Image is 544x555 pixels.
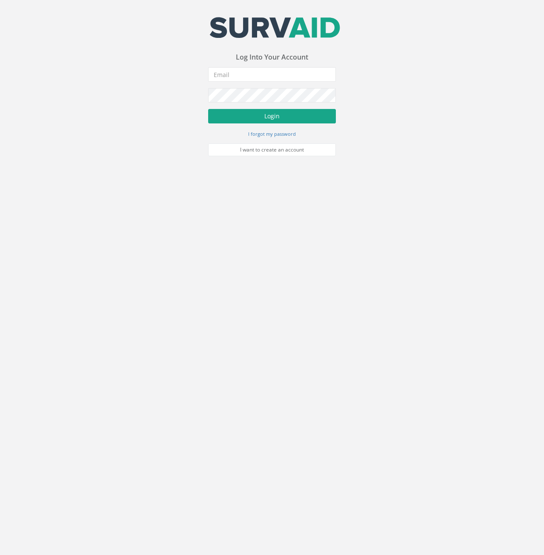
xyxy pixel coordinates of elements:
small: I forgot my password [248,131,296,137]
input: Email [208,67,336,82]
button: Login [208,109,336,123]
a: I forgot my password [248,130,296,137]
h3: Log Into Your Account [208,54,336,61]
a: I want to create an account [208,143,336,156]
